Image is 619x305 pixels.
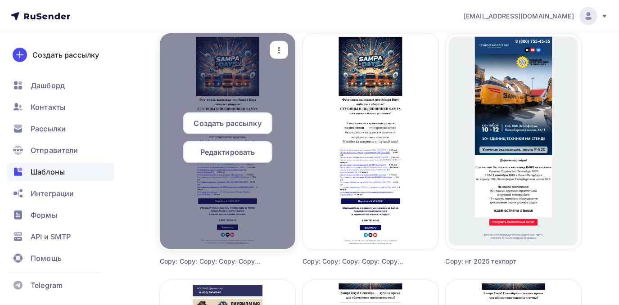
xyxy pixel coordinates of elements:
[31,231,71,242] span: API и SMTP
[31,102,65,112] span: Контакты
[7,206,114,224] a: Формы
[7,98,114,116] a: Контакты
[31,253,62,264] span: Помощь
[31,123,66,134] span: Рассылки
[32,49,99,60] div: Создать рассылку
[7,163,114,181] a: Шаблоны
[200,147,255,157] span: Редактировать
[464,7,608,25] a: [EMAIL_ADDRESS][DOMAIN_NAME]
[446,257,547,266] div: Copy: нг 2025 техпорт
[7,76,114,94] a: Дашборд
[194,118,262,129] span: Создать рассылку
[31,210,57,220] span: Формы
[31,166,65,177] span: Шаблоны
[31,188,74,199] span: Интеграции
[303,257,404,266] div: Copy: Copy: Copy: Copy: Copy: Copy: Copy: Copy: Copy: Copy: Copy: Copy: Copy: Copy: Copy: Copy: C...
[31,145,78,156] span: Отправители
[7,141,114,159] a: Отправители
[31,280,63,291] span: Telegram
[160,257,262,266] div: Copy: Copy: Copy: Copy: Copy: Copy: Copy: Copy: Copy: Copy: Copy: Copy: Copy: Copy: Copy: Copy: C...
[31,80,65,91] span: Дашборд
[7,120,114,138] a: Рассылки
[464,12,574,21] span: [EMAIL_ADDRESS][DOMAIN_NAME]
